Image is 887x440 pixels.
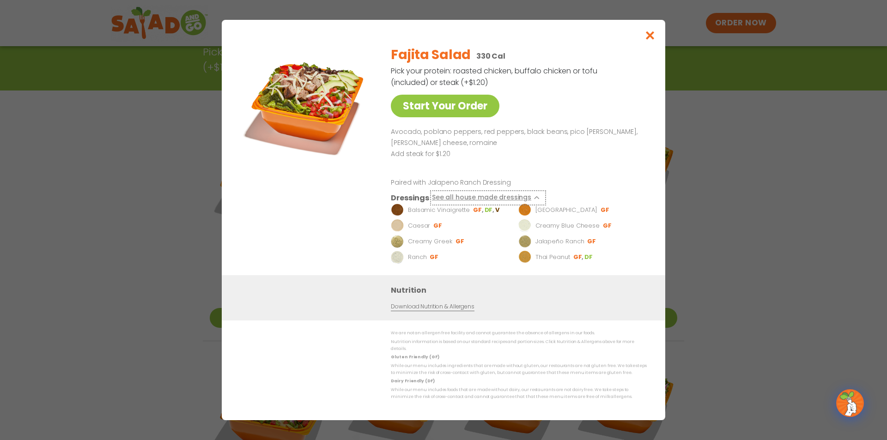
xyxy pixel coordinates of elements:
img: Dressing preview image for Creamy Greek [391,235,404,248]
p: Caesar [408,221,430,230]
li: GF [473,206,484,214]
p: Balsamic Vinaigrette [408,205,470,215]
li: DF [584,253,594,261]
li: DF [485,206,495,214]
p: Pick your protein: roasted chicken, buffalo chicken or tofu (included) or steak (+$1.20) [391,65,599,88]
p: 330 Cal [476,50,505,62]
h3: Nutrition [391,284,651,296]
li: GF [456,237,465,246]
button: Close modal [635,20,665,51]
img: Dressing preview image for Caesar [391,219,404,232]
li: V [495,206,500,214]
p: While our menu includes foods that are made without dairy, our restaurants are not dairy free. We... [391,386,647,400]
img: Dressing preview image for Creamy Blue Cheese [518,219,531,232]
a: Start Your Order [391,95,499,117]
li: GF [603,222,613,230]
p: Thai Peanut [535,253,570,262]
img: Dressing preview image for Ranch [391,251,404,264]
p: Jalapeño Ranch [535,237,584,246]
p: Ranch [408,253,427,262]
p: Add steak for $1.20 [391,149,643,160]
img: Dressing preview image for Jalapeño Ranch [518,235,531,248]
p: We are not an allergen free facility and cannot guarantee the absence of allergens in our foods. [391,330,647,337]
p: Paired with Jalapeno Ranch Dressing [391,178,562,187]
p: Nutrition information is based on our standard recipes and portion sizes. Click Nutrition & Aller... [391,338,647,353]
p: Creamy Blue Cheese [535,221,600,230]
p: Avocado, poblano peppers, red peppers, black beans, pico [PERSON_NAME], [PERSON_NAME] cheese, rom... [391,127,643,149]
img: wpChatIcon [837,390,863,416]
h2: Fajita Salad [391,45,471,65]
p: While our menu includes ingredients that are made without gluten, our restaurants are not gluten ... [391,362,647,377]
img: Dressing preview image for BBQ Ranch [518,204,531,217]
li: GF [433,222,443,230]
a: Download Nutrition & Allergens [391,302,474,311]
p: Creamy Greek [408,237,452,246]
h3: Dressings [391,192,429,204]
li: GF [587,237,597,246]
p: [GEOGRAPHIC_DATA] [535,205,597,215]
button: See all house made dressings [432,192,544,204]
strong: Gluten Friendly (GF) [391,354,439,360]
li: GF [601,206,610,214]
strong: Dairy Friendly (DF) [391,378,434,384]
li: GF [430,253,439,261]
img: Dressing preview image for Balsamic Vinaigrette [391,204,404,217]
img: Dressing preview image for Thai Peanut [518,251,531,264]
li: GF [573,253,584,261]
img: Featured product photo for Fajita Salad [243,38,372,168]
